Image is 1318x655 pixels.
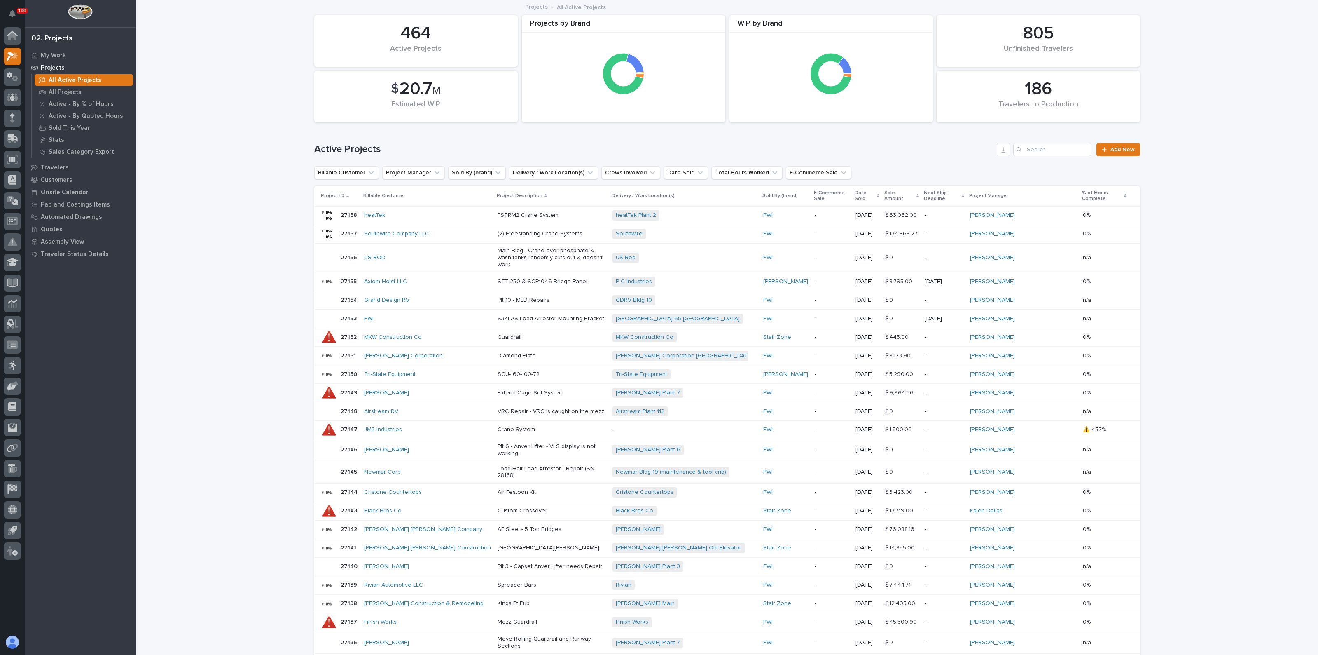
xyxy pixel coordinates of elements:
[32,122,136,134] a: Sold This Year
[855,582,879,589] p: [DATE]
[1083,210,1092,219] p: 0%
[1083,332,1092,341] p: 0%
[341,369,359,378] p: 27150
[498,507,606,514] p: Custom Crossover
[763,352,773,359] a: PWI
[341,524,359,533] p: 27142
[855,315,879,322] p: [DATE]
[314,243,1140,272] tr: 2715627156 US ROD Main Bldg - Crane over phosphate & wash tanks randomly cuts out & doesn't workU...
[364,212,385,219] a: heatTek
[885,599,917,607] p: $ 12,495.00
[885,229,919,237] p: $ 134,868.27
[925,315,963,322] p: [DATE]
[1083,406,1093,415] p: n/a
[925,390,963,397] p: -
[1083,561,1093,570] p: n/a
[815,446,849,453] p: -
[314,539,1140,557] tr: 2714127141 [PERSON_NAME] [PERSON_NAME] Construction [GEOGRAPHIC_DATA][PERSON_NAME][PERSON_NAME] [...
[970,489,1015,496] a: [PERSON_NAME]
[364,563,409,570] a: [PERSON_NAME]
[314,576,1140,594] tr: 2713927139 Rivian Automotive LLC Spreader BarsRivian PWI -[DATE]$ 7,444.71$ 7,444.71 -[PERSON_NAM...
[49,136,64,144] p: Stats
[18,8,26,14] p: 100
[885,253,895,261] p: $ 0
[616,278,652,285] a: P C Industries
[341,314,358,322] p: 27153
[1083,425,1108,433] p: ⚠️ 457%
[341,277,358,285] p: 27155
[364,371,416,378] a: Tri-State Equipment
[925,469,963,476] p: -
[41,238,84,246] p: Assembly View
[341,388,359,397] p: 27149
[25,198,136,211] a: Fab and Coatings Items
[41,214,102,221] p: Automated Drawings
[498,600,606,607] p: Kings Pt Pub
[925,230,963,237] p: -
[364,334,422,341] a: MKW Construction Co
[498,465,606,479] p: Load Halt Load Arrestor - Repair (SN: 28168)
[314,594,1140,613] tr: 2713827138 [PERSON_NAME] Construction & Remodeling Kings Pt Pub[PERSON_NAME] Main Stair Zone -[DA...
[970,390,1015,397] a: [PERSON_NAME]
[885,210,918,219] p: $ 63,062.00
[855,352,879,359] p: [DATE]
[498,297,606,304] p: Plt 10 - MLD Repairs
[925,254,963,261] p: -
[815,230,849,237] p: -
[855,446,879,453] p: [DATE]
[970,426,1015,433] a: [PERSON_NAME]
[498,489,606,496] p: Air Festoon Kit
[616,390,680,397] a: [PERSON_NAME] Plant 7
[1083,314,1093,322] p: n/a
[855,390,879,397] p: [DATE]
[341,487,359,496] p: 27144
[25,61,136,74] a: Projects
[364,297,409,304] a: Grand Design RV
[498,545,606,552] p: [GEOGRAPHIC_DATA][PERSON_NAME]
[314,421,1140,439] tr: 2714727147 JM3 Industries Crane System-PWI -[DATE]$ 1,500.00$ 1,500.00 -[PERSON_NAME] ⚠️ 457%⚠️ 457%
[855,254,879,261] p: [DATE]
[448,166,506,179] button: Sold By (brand)
[616,507,653,514] a: Black Bros Co
[763,390,773,397] a: PWI
[815,426,849,433] p: -
[49,113,123,120] p: Active - By Quoted Hours
[1096,143,1140,156] a: Add New
[855,545,879,552] p: [DATE]
[763,230,773,237] a: PWI
[32,86,136,98] a: All Projects
[815,278,849,285] p: -
[557,2,606,11] p: All Active Projects
[341,406,359,415] p: 27148
[885,425,914,433] p: $ 1,500.00
[498,278,606,285] p: STT-250 & SCP1046 Bridge Panel
[364,582,423,589] a: Rivian Automotive LLC
[314,328,1140,347] tr: 2715227152 MKW Construction Co GuardrailMKW Construction Co Stair Zone -[DATE]$ 445.00$ 445.00 -[...
[364,489,422,496] a: Cristone Countertops
[616,315,740,322] a: [GEOGRAPHIC_DATA] 65 [GEOGRAPHIC_DATA]
[855,278,879,285] p: [DATE]
[314,439,1140,461] tr: 2714627146 [PERSON_NAME] Plt 6 - Anver Lifter - VLS display is not working[PERSON_NAME] Plant 6 P...
[341,295,359,304] p: 27154
[314,347,1140,365] tr: 2715127151 [PERSON_NAME] Corporation Diamond Plate[PERSON_NAME] Corporation [GEOGRAPHIC_DATA] PWI...
[815,371,849,378] p: -
[364,408,398,415] a: Airstream RV
[815,526,849,533] p: -
[616,582,631,589] a: Rivian
[925,446,963,453] p: -
[49,148,114,156] p: Sales Category Export
[855,563,879,570] p: [DATE]
[32,98,136,110] a: Active - By % of Hours
[925,371,963,378] p: -
[1083,524,1092,533] p: 0%
[616,352,753,359] a: [PERSON_NAME] Corporation [GEOGRAPHIC_DATA]
[925,526,963,533] p: -
[1083,369,1092,378] p: 0%
[925,408,963,415] p: -
[815,489,849,496] p: -
[970,408,1015,415] a: [PERSON_NAME]
[341,599,359,607] p: 27138
[364,254,386,261] a: US ROD
[1083,445,1093,453] p: n/a
[41,176,72,184] p: Customers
